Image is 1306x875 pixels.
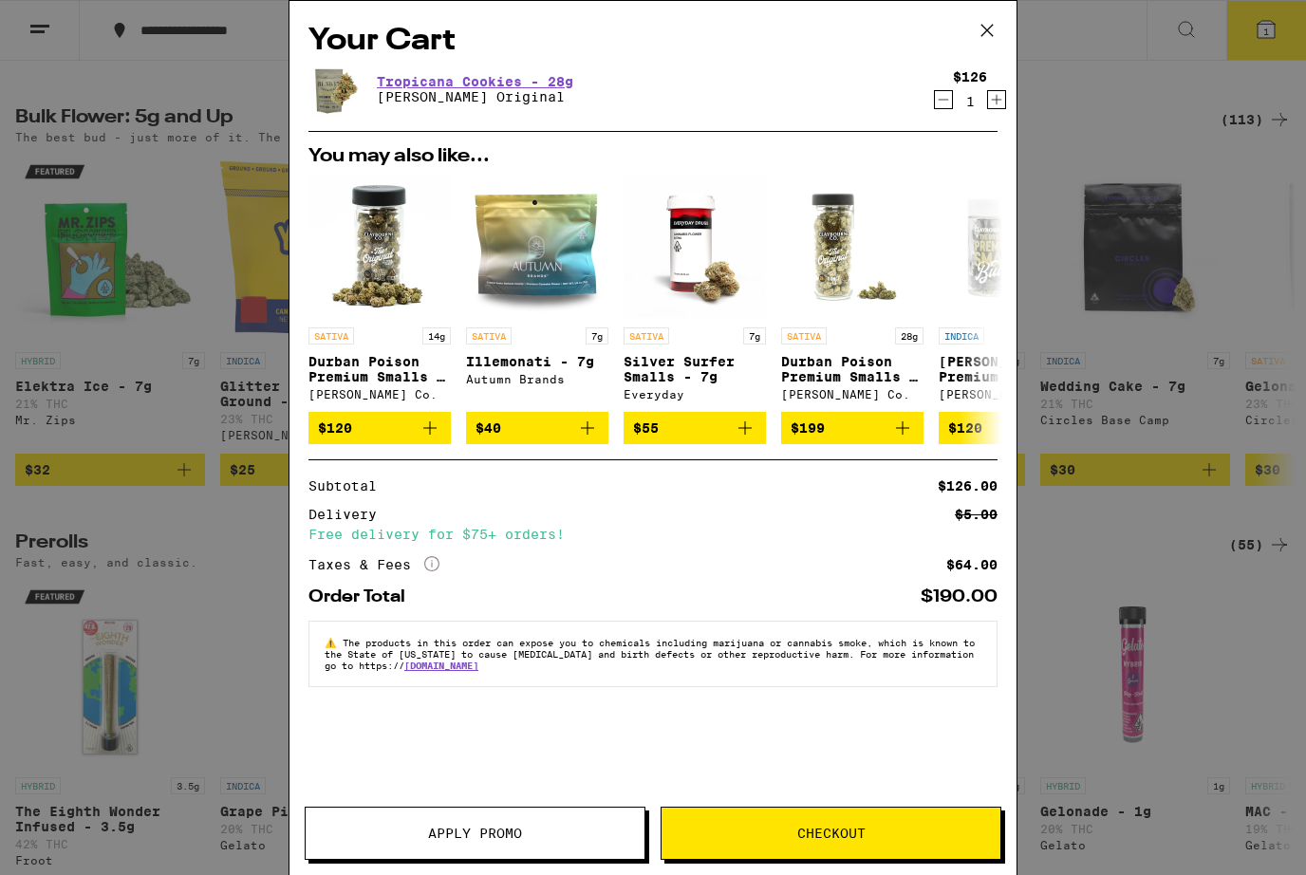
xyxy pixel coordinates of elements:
div: $126.00 [938,479,998,493]
a: Open page for King Louis OG Premium Smalls - 14g from Claybourne Co. [939,176,1081,412]
p: Illemonati - 7g [466,354,608,369]
button: Decrement [934,90,953,109]
h2: You may also like... [308,147,998,166]
a: Tropicana Cookies - 28g [377,74,573,89]
p: SATIVA [624,327,669,344]
button: Increment [987,90,1006,109]
img: Claybourne Co. - Durban Poison Premium Smalls - 14g [308,176,451,318]
a: Open page for Illemonati - 7g from Autumn Brands [466,176,608,412]
p: 28g [895,327,924,344]
button: Add to bag [781,412,924,444]
span: Apply Promo [428,827,522,840]
p: SATIVA [781,327,827,344]
div: Everyday [624,388,766,400]
a: Open page for Durban Poison Premium Smalls - 28g from Claybourne Co. [781,176,924,412]
p: Silver Surfer Smalls - 7g [624,354,766,384]
span: $120 [948,420,982,436]
div: Delivery [308,508,390,521]
button: Apply Promo [305,807,645,860]
span: Checkout [797,827,866,840]
div: Autumn Brands [466,373,608,385]
a: Open page for Silver Surfer Smalls - 7g from Everyday [624,176,766,412]
p: SATIVA [466,327,512,344]
button: Checkout [661,807,1001,860]
p: 14g [422,327,451,344]
p: Durban Poison Premium Smalls - 28g [781,354,924,384]
div: 1 [953,94,987,109]
p: [PERSON_NAME] OG Premium Smalls - 14g [939,354,1081,384]
button: Add to bag [939,412,1081,444]
span: The products in this order can expose you to chemicals including marijuana or cannabis smoke, whi... [325,637,975,671]
div: [PERSON_NAME] Co. [939,388,1081,400]
p: INDICA [939,327,984,344]
h2: Your Cart [308,20,998,63]
span: ⚠️ [325,637,343,648]
p: [PERSON_NAME] Original [377,89,573,104]
div: Order Total [308,588,419,605]
div: $190.00 [921,588,998,605]
div: $126 [953,69,987,84]
button: Add to bag [308,412,451,444]
p: 7g [743,327,766,344]
p: 7g [586,327,608,344]
img: Claybourne Co. - King Louis OG Premium Smalls - 14g [939,176,1081,318]
span: $120 [318,420,352,436]
div: [PERSON_NAME] Co. [781,388,924,400]
button: Add to bag [466,412,608,444]
button: Add to bag [624,412,766,444]
span: $199 [791,420,825,436]
img: Everyday - Silver Surfer Smalls - 7g [624,176,766,318]
a: [DOMAIN_NAME] [404,660,478,671]
div: $64.00 [946,558,998,571]
div: Free delivery for $75+ orders! [308,528,998,541]
div: Taxes & Fees [308,556,439,573]
img: Autumn Brands - Illemonati - 7g [466,176,608,318]
p: Durban Poison Premium Smalls - 14g [308,354,451,384]
div: $5.00 [955,508,998,521]
a: Open page for Durban Poison Premium Smalls - 14g from Claybourne Co. [308,176,451,412]
span: $55 [633,420,659,436]
div: Subtotal [308,479,390,493]
img: Claybourne Co. - Durban Poison Premium Smalls - 28g [781,176,924,318]
img: Henry's Original - Tropicana Cookies - 28g [308,63,362,116]
div: [PERSON_NAME] Co. [308,388,451,400]
span: $40 [476,420,501,436]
